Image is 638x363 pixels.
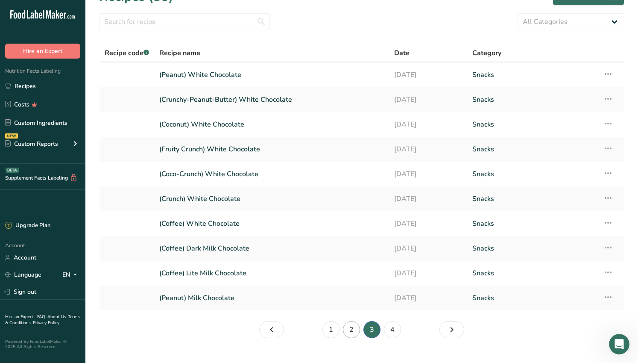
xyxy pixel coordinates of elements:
[5,133,18,139] div: NEW
[5,139,58,148] div: Custom Reports
[472,215,593,233] a: Snacks
[259,321,284,338] a: Page 2.
[6,168,19,173] div: BETA
[5,44,80,59] button: Hire an Expert
[394,289,462,307] a: [DATE]
[47,314,68,320] a: About Us .
[472,115,593,133] a: Snacks
[394,215,462,233] a: [DATE]
[33,320,59,326] a: Privacy Policy
[322,321,339,338] a: Page 1.
[394,165,462,183] a: [DATE]
[5,267,41,282] a: Language
[394,239,462,257] a: [DATE]
[394,66,462,84] a: [DATE]
[99,13,270,30] input: Search for recipe
[472,48,501,58] span: Category
[472,140,593,158] a: Snacks
[62,270,80,280] div: EN
[472,239,593,257] a: Snacks
[159,239,384,257] a: (Coffee) Dark Milk Chocolate
[5,221,50,230] div: Upgrade Plan
[472,190,593,208] a: Snacks
[394,48,410,58] span: Date
[394,140,462,158] a: [DATE]
[159,264,384,282] a: (Coffee) Lite Milk Chocolate
[439,321,464,338] a: Page 4.
[609,334,629,354] iframe: Intercom live chat
[159,190,384,208] a: (Crunch) White Chocolate
[472,264,593,282] a: Snacks
[37,314,47,320] a: FAQ .
[5,339,80,349] div: Powered By FoodLabelMaker © 2025 All Rights Reserved
[472,66,593,84] a: Snacks
[394,190,462,208] a: [DATE]
[394,91,462,109] a: [DATE]
[472,289,593,307] a: Snacks
[5,314,35,320] a: Hire an Expert .
[384,321,401,338] a: Page 4.
[159,115,384,133] a: (Coconut) White Chocolate
[159,289,384,307] a: (Peanut) Milk Chocolate
[343,321,360,338] a: Page 2.
[159,140,384,158] a: (Fruity Crunch) White Chocolate
[105,48,149,58] span: Recipe code
[5,314,80,326] a: Terms & Conditions .
[394,264,462,282] a: [DATE]
[159,91,384,109] a: (Crunchy-Peanut-Butter) White Chocolate
[159,66,384,84] a: (Peanut) White Chocolate
[159,165,384,183] a: (Coco-Crunch) White Chocolate
[159,215,384,233] a: (Coffee) White Chocolate
[394,115,462,133] a: [DATE]
[472,165,593,183] a: Snacks
[472,91,593,109] a: Snacks
[159,48,200,58] span: Recipe name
